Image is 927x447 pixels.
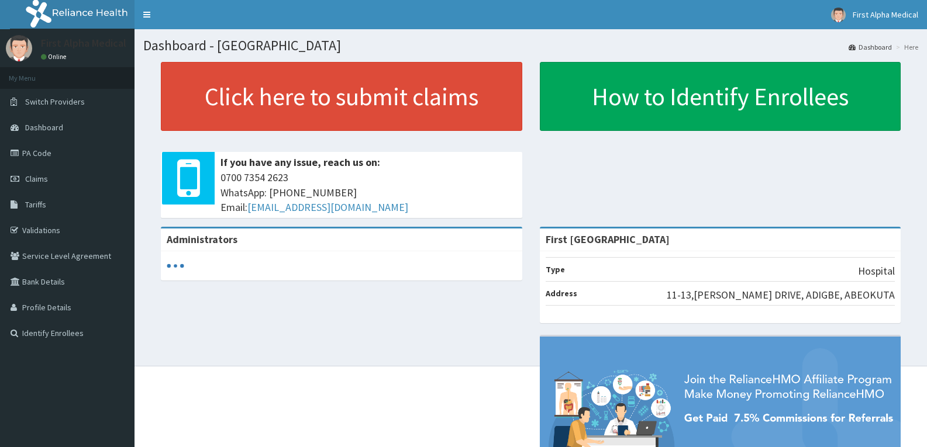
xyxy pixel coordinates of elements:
p: Hospital [858,264,895,279]
span: Claims [25,174,48,184]
p: First Alpha Medical [41,38,126,48]
b: Type [546,264,565,275]
b: Address [546,288,577,299]
p: 11-13,[PERSON_NAME] DRIVE, ADIGBE, ABEOKUTA [667,287,895,303]
span: 0700 7354 2623 WhatsApp: [PHONE_NUMBER] Email: [220,170,516,215]
img: User Image [6,35,32,61]
a: Online [41,53,69,61]
a: Dashboard [849,42,892,52]
span: Switch Providers [25,96,85,107]
a: Click here to submit claims [161,62,522,131]
a: [EMAIL_ADDRESS][DOMAIN_NAME] [247,200,408,214]
span: Dashboard [25,122,63,133]
img: User Image [831,8,846,22]
b: Administrators [167,233,237,246]
b: If you have any issue, reach us on: [220,155,380,169]
span: First Alpha Medical [853,9,918,20]
strong: First [GEOGRAPHIC_DATA] [546,233,670,246]
a: How to Identify Enrollees [540,62,901,131]
h1: Dashboard - [GEOGRAPHIC_DATA] [143,38,918,53]
span: Tariffs [25,199,46,210]
li: Here [893,42,918,52]
svg: audio-loading [167,257,184,275]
